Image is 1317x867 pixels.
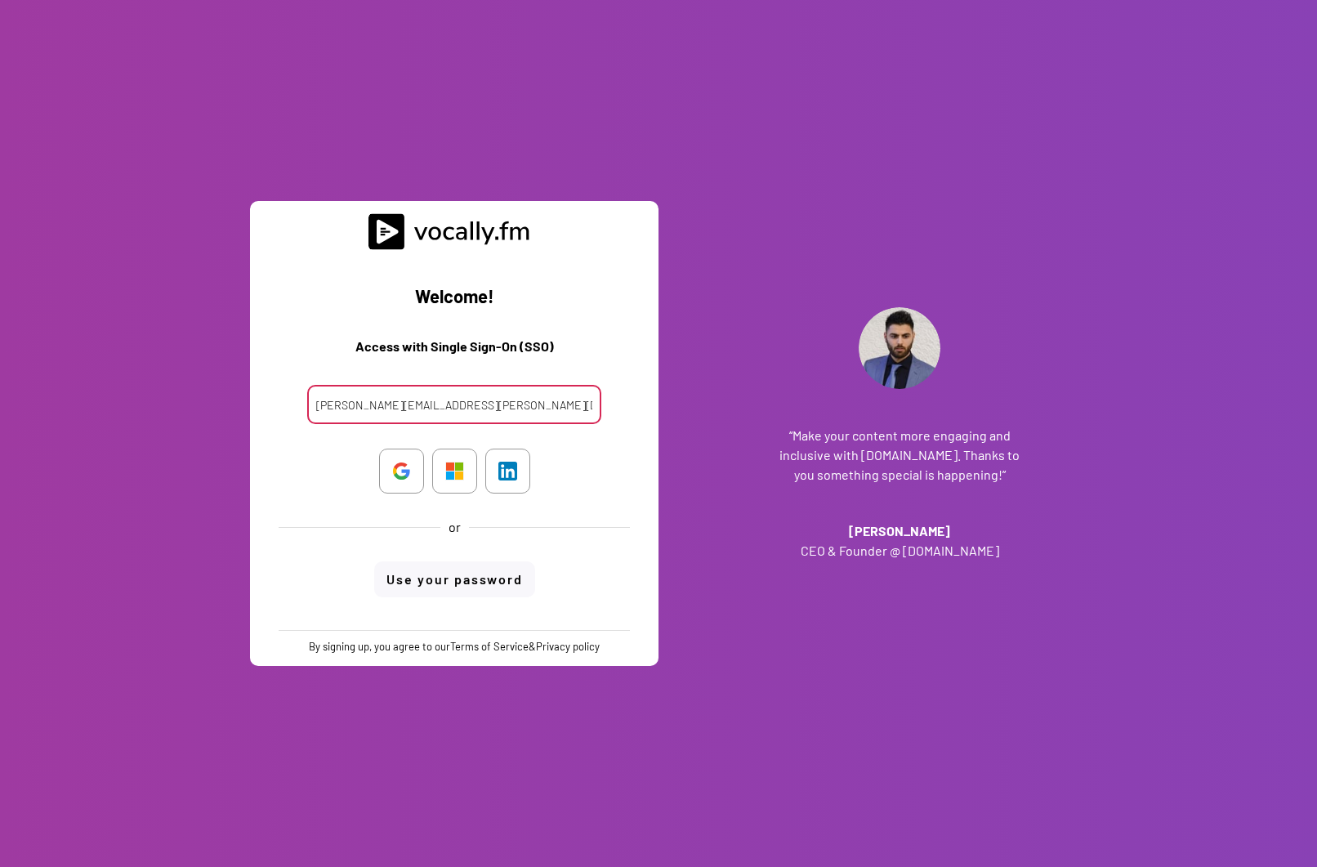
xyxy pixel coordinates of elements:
[777,521,1022,541] h3: [PERSON_NAME]
[449,518,461,536] div: or
[450,640,529,653] a: Terms of Service
[777,541,1022,561] h3: CEO & Founder @ [DOMAIN_NAME]
[262,337,646,366] h3: Access with Single Sign-On (SSO)
[777,426,1022,485] h3: “Make your content more engaging and inclusive with [DOMAIN_NAME]. Thanks to you something specia...
[368,213,540,250] img: vocally%20logo.svg
[392,462,411,480] img: Google_%22G%22_logo.svg
[445,462,464,480] img: Microsoft_logo.svg
[374,561,535,597] button: Use your password
[307,385,601,424] input: Your email
[309,639,600,654] div: By signing up, you agree to our &
[262,283,646,312] h2: Welcome!
[536,640,600,653] a: Privacy policy
[859,307,940,389] img: Addante_Profile.png
[498,462,517,480] img: LinkedIn_icon.svg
